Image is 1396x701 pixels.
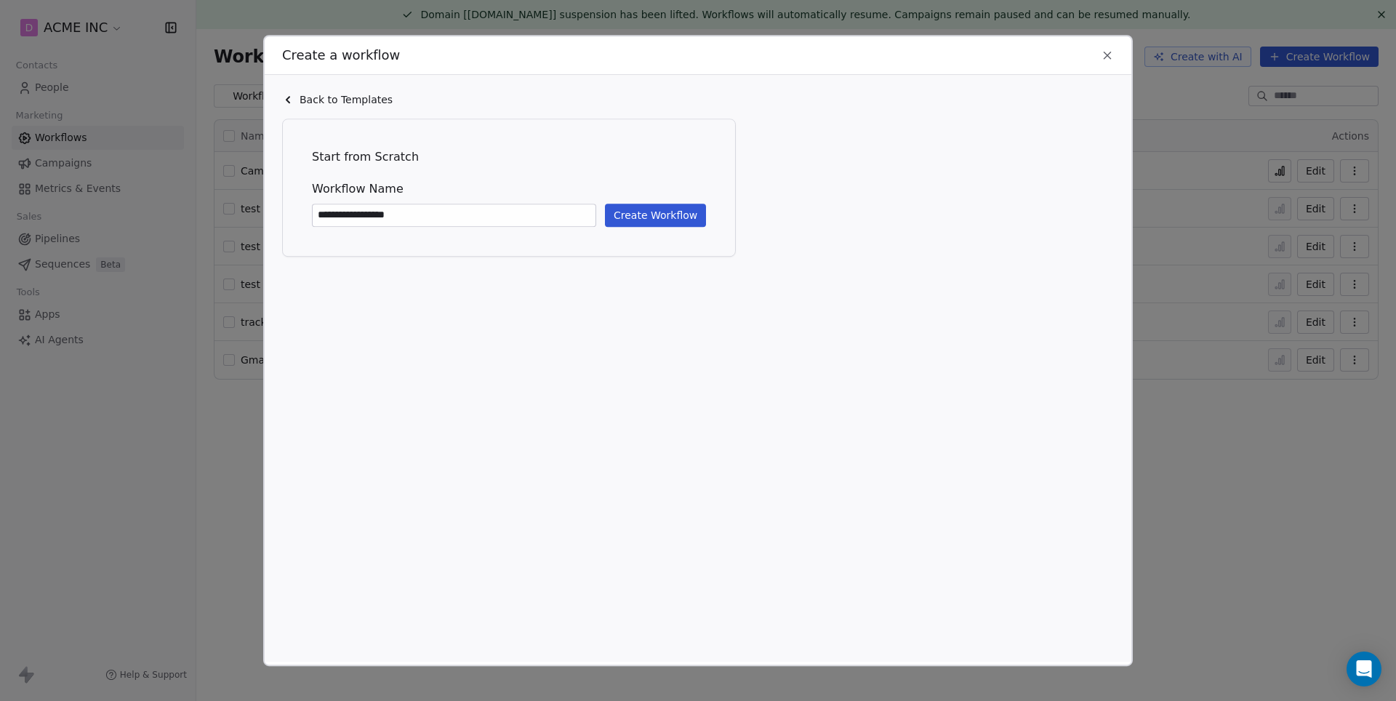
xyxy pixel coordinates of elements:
[605,204,706,227] button: Create Workflow
[312,180,706,198] span: Workflow Name
[1347,652,1381,686] div: Open Intercom Messenger
[282,46,400,65] span: Create a workflow
[312,148,706,166] span: Start from Scratch
[300,92,393,107] span: Back to Templates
